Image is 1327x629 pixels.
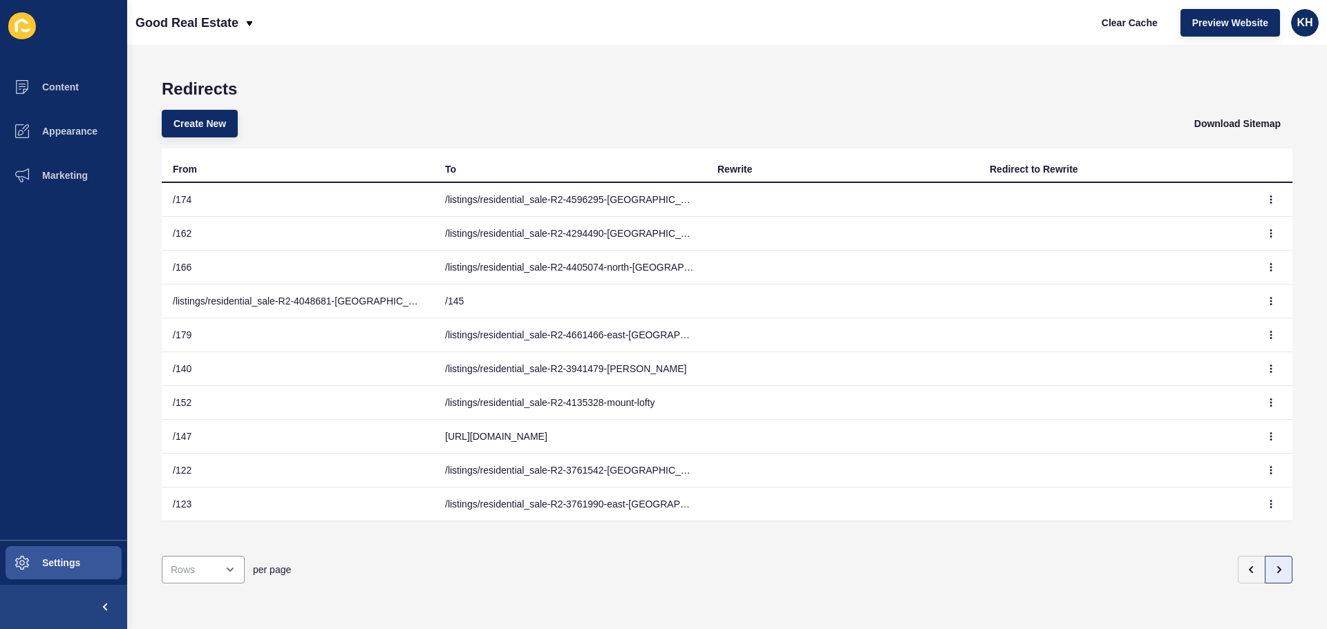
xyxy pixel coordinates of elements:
td: /listings/residential_sale-R2-4596295-[GEOGRAPHIC_DATA] [434,183,706,217]
div: Rewrite [717,162,753,176]
td: /152 [162,386,434,420]
div: To [445,162,456,176]
td: /listings/residential_sale-R2-3941479-[PERSON_NAME] [434,352,706,386]
td: /listings/residential_sale-R2-3761990-east-[GEOGRAPHIC_DATA] [434,487,706,521]
span: per page [253,563,291,577]
button: Preview Website [1180,9,1280,37]
td: /listings/residential_sale-R2-4048681-[GEOGRAPHIC_DATA] [162,284,434,318]
td: [URL][DOMAIN_NAME] [434,420,706,454]
td: /166 [162,251,434,284]
span: Clear Cache [1102,16,1158,30]
td: /140 [162,352,434,386]
p: Good Real Estate [135,6,238,40]
button: Create New [162,110,238,137]
span: Preview Website [1192,16,1268,30]
td: /listings/residential_sale-R2-4405074-north-[GEOGRAPHIC_DATA] [434,251,706,284]
button: Clear Cache [1090,9,1169,37]
td: /162 [162,217,434,251]
td: /145 [434,284,706,318]
div: Redirect to Rewrite [990,162,1078,176]
span: Download Sitemap [1194,117,1281,130]
td: /122 [162,454,434,487]
h1: Redirects [162,79,1292,99]
td: /174 [162,183,434,217]
div: open menu [162,556,245,583]
span: Create New [173,117,226,130]
td: /listings/residential_sale-R2-4135328-mount-lofty [434,386,706,420]
td: /listings/residential_sale-R2-4294490-[GEOGRAPHIC_DATA] [434,217,706,251]
div: From [173,162,197,176]
td: /147 [162,420,434,454]
button: Download Sitemap [1183,110,1292,137]
span: KH [1297,16,1312,30]
td: /listings/residential_sale-R2-3761542-[GEOGRAPHIC_DATA]-city [434,454,706,487]
td: /listings/residential_sale-R2-4661466-east-[GEOGRAPHIC_DATA] [434,318,706,352]
td: /179 [162,318,434,352]
td: /123 [162,487,434,521]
